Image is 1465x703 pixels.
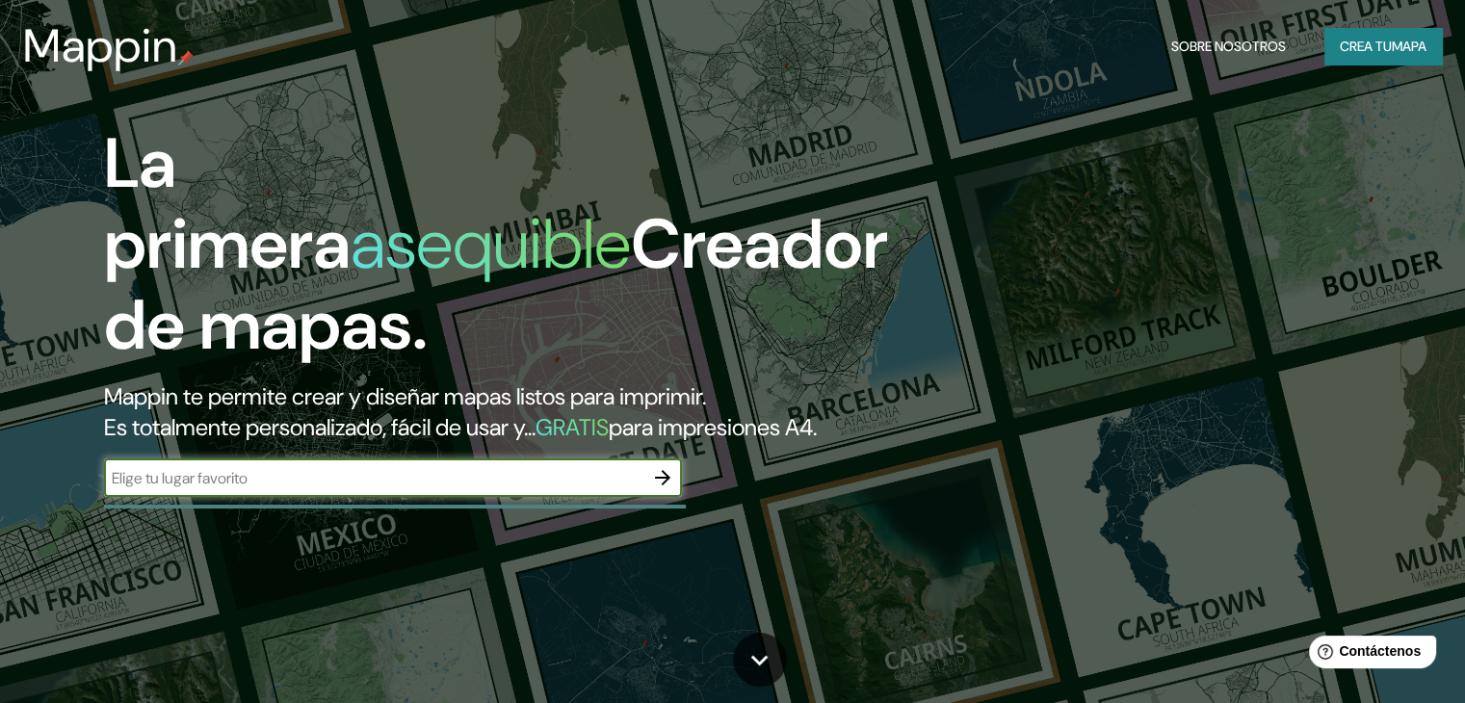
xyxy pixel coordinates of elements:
font: La primera [104,118,351,289]
font: mapa [1392,38,1426,55]
font: Creador de mapas. [104,199,888,370]
img: pin de mapeo [178,50,194,65]
font: asequible [351,199,631,289]
iframe: Lanzador de widgets de ayuda [1294,628,1444,682]
font: Sobre nosotros [1171,38,1286,55]
font: Crea tu [1340,38,1392,55]
font: Es totalmente personalizado, fácil de usar y... [104,412,536,442]
font: Mappin te permite crear y diseñar mapas listos para imprimir. [104,381,706,411]
input: Elige tu lugar favorito [104,467,643,489]
font: GRATIS [536,412,609,442]
button: Crea tumapa [1324,28,1442,65]
button: Sobre nosotros [1164,28,1294,65]
font: Mappin [23,15,178,76]
font: para impresiones A4. [609,412,817,442]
